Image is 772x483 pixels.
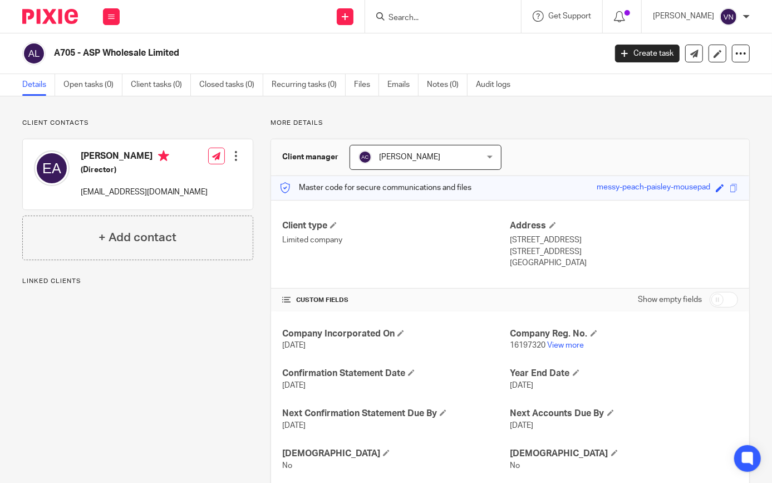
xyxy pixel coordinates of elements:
[510,462,520,470] span: No
[510,448,738,460] h4: [DEMOGRAPHIC_DATA]
[510,328,738,340] h4: Company Reg. No.
[282,220,510,232] h4: Client type
[22,119,253,128] p: Client contacts
[358,150,372,164] img: svg%3E
[282,408,510,419] h4: Next Confirmation Statement Due By
[510,246,738,257] p: [STREET_ADDRESS]
[510,382,534,389] span: [DATE]
[81,187,208,198] p: [EMAIL_ADDRESS][DOMAIN_NAME]
[510,257,738,269] p: [GEOGRAPHIC_DATA]
[282,422,306,430] span: [DATE]
[510,220,738,232] h4: Address
[510,235,738,246] p: [STREET_ADDRESS]
[510,368,738,379] h4: Year End Date
[720,8,737,26] img: svg%3E
[282,382,306,389] span: [DATE]
[63,74,122,96] a: Open tasks (0)
[653,11,714,22] p: [PERSON_NAME]
[597,182,710,194] div: messy-peach-paisley-mousepad
[99,229,176,246] h4: + Add contact
[199,74,263,96] a: Closed tasks (0)
[279,182,471,193] p: Master code for secure communications and files
[282,296,510,305] h4: CUSTOM FIELDS
[271,119,750,128] p: More details
[548,12,591,20] span: Get Support
[282,235,510,246] p: Limited company
[476,74,519,96] a: Audit logs
[272,74,346,96] a: Recurring tasks (0)
[379,153,440,161] span: [PERSON_NAME]
[34,150,70,186] img: svg%3E
[282,328,510,340] h4: Company Incorporated On
[427,74,468,96] a: Notes (0)
[282,341,306,349] span: [DATE]
[22,74,55,96] a: Details
[615,45,680,62] a: Create task
[54,47,489,59] h2: A705 - ASP Wholesale Limited
[354,74,379,96] a: Files
[22,42,46,65] img: svg%3E
[638,294,702,305] label: Show empty fields
[282,462,292,470] span: No
[22,277,253,286] p: Linked clients
[510,422,534,430] span: [DATE]
[387,13,488,23] input: Search
[131,74,191,96] a: Client tasks (0)
[282,448,510,460] h4: [DEMOGRAPHIC_DATA]
[158,150,169,162] i: Primary
[510,408,738,419] h4: Next Accounts Due By
[282,368,510,379] h4: Confirmation Statement Date
[22,9,78,24] img: Pixie
[81,164,208,175] h5: (Director)
[510,341,546,349] span: 16197320
[387,74,419,96] a: Emails
[282,152,338,163] h3: Client manager
[548,341,584,349] a: View more
[81,150,208,164] h4: [PERSON_NAME]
